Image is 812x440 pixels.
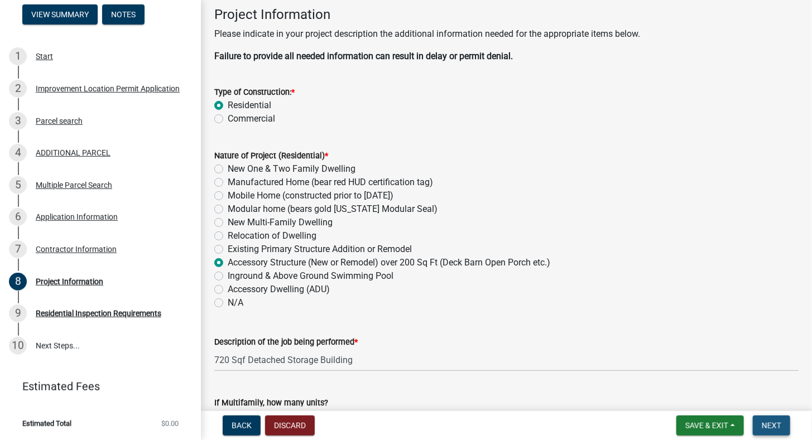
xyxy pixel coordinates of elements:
label: Nature of Project (Residential) [214,152,328,160]
div: 8 [9,273,27,291]
label: If Multifamily, how many units? [214,399,328,407]
label: Commercial [228,112,275,125]
strong: Failure to provide all needed information can result in delay or permit denial. [214,51,513,61]
a: Estimated Fees [9,375,183,398]
button: Save & Exit [676,415,744,436]
div: 3 [9,112,27,130]
div: Application Information [36,213,118,221]
label: New Multi-Family Dwelling [228,216,333,229]
div: 2 [9,80,27,98]
button: Notes [102,4,145,25]
div: 6 [9,208,27,226]
span: Estimated Total [22,420,71,427]
div: 4 [9,144,27,162]
label: Existing Primary Structure Addition or Remodel [228,243,412,256]
button: Discard [265,415,315,436]
span: Save & Exit [685,421,728,430]
label: Accessory Structure (New or Remodel) over 200 Sq Ft (Deck Barn Open Porch etc.) [228,256,550,269]
span: $0.00 [161,420,179,427]
label: Residential [228,99,271,112]
div: Residential Inspection Requirements [36,310,161,317]
div: Project Information [36,278,103,286]
label: N/A [228,296,243,310]
div: Parcel search [36,117,83,125]
span: Back [232,421,252,430]
label: Mobile Home (constructed prior to [DATE]) [228,189,393,202]
button: Next [753,415,790,436]
div: Multiple Parcel Search [36,181,112,189]
div: ADDITIONAL PARCEL [36,149,110,157]
div: 7 [9,240,27,258]
label: Description of the job being performed [214,339,358,346]
p: Please indicate in your project description the additional information needed for the appropriate... [214,27,799,41]
h4: Project Information [214,7,799,23]
span: Next [762,421,781,430]
label: Inground & Above Ground Swimming Pool [228,269,393,283]
button: Back [223,415,261,436]
div: 5 [9,176,27,194]
label: New One & Two Family Dwelling [228,162,355,176]
wm-modal-confirm: Summary [22,11,98,20]
div: Improvement Location Permit Application [36,85,180,93]
div: 1 [9,47,27,65]
div: Start [36,52,53,60]
label: Modular home (bears gold [US_STATE] Modular Seal) [228,202,438,216]
button: View Summary [22,4,98,25]
label: Accessory Dwelling (ADU) [228,283,330,296]
label: Relocation of Dwelling [228,229,316,243]
div: 10 [9,337,27,355]
div: Contractor Information [36,245,117,253]
wm-modal-confirm: Notes [102,11,145,20]
label: Manufactured Home (bear red HUD certification tag) [228,176,433,189]
label: Type of Construction: [214,89,295,96]
div: 9 [9,304,27,322]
